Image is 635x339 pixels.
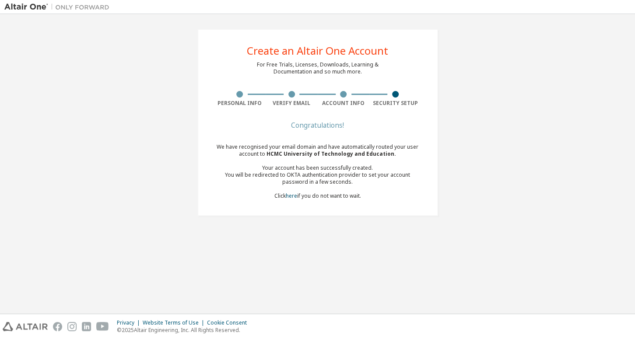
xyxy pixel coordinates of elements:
[369,100,421,107] div: Security Setup
[117,326,252,334] p: © 2025 Altair Engineering, Inc. All Rights Reserved.
[214,122,421,128] div: Congratulations!
[267,150,396,157] span: HCMC University of Technology and Education .
[214,164,421,171] div: Your account has been successfully created.
[53,322,62,331] img: facebook.svg
[117,319,143,326] div: Privacy
[3,322,48,331] img: altair_logo.svg
[247,45,388,56] div: Create an Altair One Account
[82,322,91,331] img: linkedin.svg
[96,322,109,331] img: youtube.svg
[286,192,297,199] a: here
[4,3,114,11] img: Altair One
[257,61,379,75] div: For Free Trials, Licenses, Downloads, Learning & Documentation and so much more.
[266,100,318,107] div: Verify Email
[214,100,266,107] div: Personal Info
[214,143,421,199] div: We have recognised your email domain and have automatically routed your user account to Click if ...
[207,319,252,326] div: Cookie Consent
[143,319,207,326] div: Website Terms of Use
[318,100,370,107] div: Account Info
[214,171,421,185] div: You will be redirected to OKTA authentication provider to set your account password in a few seco...
[67,322,77,331] img: instagram.svg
